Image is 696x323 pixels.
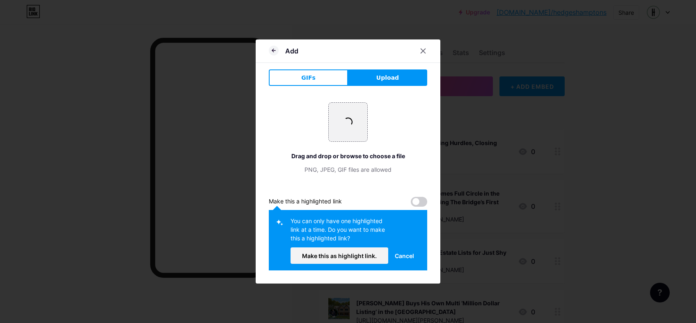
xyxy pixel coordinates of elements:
[348,69,427,86] button: Upload
[269,197,342,207] div: Make this a highlighted link
[269,165,427,174] div: PNG, JPEG, GIF files are allowed
[395,251,414,260] span: Cancel
[291,247,388,264] button: Make this as highlight link.
[376,74,399,82] span: Upload
[301,74,316,82] span: GIFs
[285,46,298,56] div: Add
[269,69,348,86] button: GIFs
[302,252,377,259] span: Make this as highlight link.
[269,152,427,160] div: Drag and drop or browse to choose a file
[388,247,421,264] button: Cancel
[291,217,388,247] div: You can only have one highlighted link at a time. Do you want to make this a highlighted link?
